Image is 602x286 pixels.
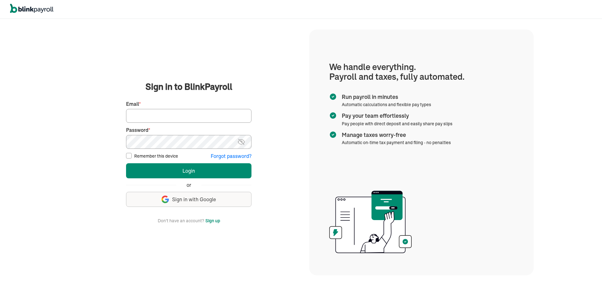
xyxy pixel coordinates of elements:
label: Email [126,100,251,108]
img: eye [237,138,245,146]
button: Sign up [205,217,220,224]
h1: We handle everything. Payroll and taxes, fully automated. [329,62,514,82]
span: Run payroll in minutes [342,93,429,101]
input: Your email address [126,109,251,123]
button: Sign in with Google [126,192,251,207]
span: or [187,181,191,189]
span: Sign in with Google [172,196,216,203]
img: logo [10,4,53,13]
span: Pay people with direct deposit and easily share pay slips [342,121,452,127]
span: Pay your team effortlessly [342,112,450,120]
img: checkmark [329,93,337,100]
span: Automatic on-time tax payment and filing - no penalties [342,140,451,145]
button: Login [126,163,251,178]
span: Manage taxes worry-free [342,131,448,139]
img: google [161,196,169,203]
img: checkmark [329,131,337,138]
span: Don't have an account? [158,217,204,224]
label: Password [126,127,251,134]
span: Automatic calculations and flexible pay types [342,102,431,107]
button: Forgot password? [211,153,251,160]
label: Remember this device [134,153,178,159]
img: illustration [329,189,412,255]
img: checkmark [329,112,337,119]
span: Sign in to BlinkPayroll [145,80,232,93]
